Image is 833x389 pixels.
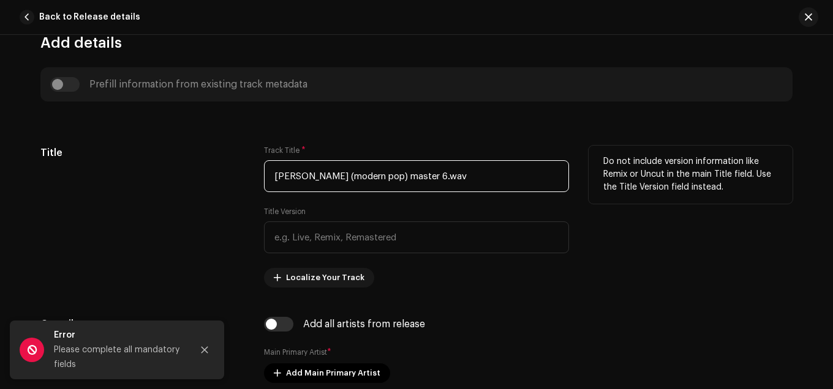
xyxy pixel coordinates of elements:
button: Close [192,338,217,362]
label: Title Version [264,207,306,217]
small: Main Primary Artist [264,349,327,356]
span: Localize Your Track [286,265,364,290]
span: Add Main Primary Artist [286,361,380,385]
button: Localize Your Track [264,268,374,287]
h5: Title [40,146,244,160]
label: Track Title [264,146,306,155]
h3: Add details [40,33,793,53]
h5: Contributors [40,317,244,332]
div: Error [54,328,183,343]
p: Do not include version information like Remix or Uncut in the main Title field. Use the Title Ver... [603,155,778,194]
input: e.g. Live, Remix, Remastered [264,221,569,253]
div: Add all artists from release [303,319,425,329]
input: Enter the name of the track [264,160,569,192]
button: Add Main Primary Artist [264,363,390,383]
div: Please complete all mandatory fields [54,343,183,372]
